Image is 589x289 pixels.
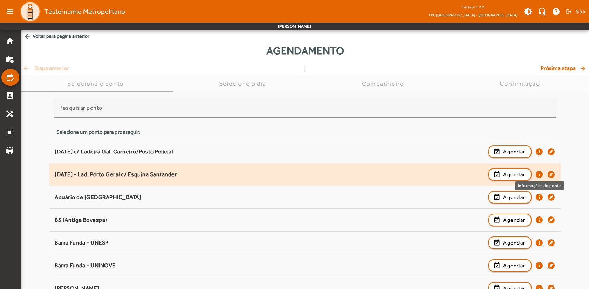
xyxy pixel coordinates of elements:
[21,30,589,43] span: Voltar para pagina anterior
[55,239,485,247] div: Barra Funda - UNESP
[304,64,306,73] span: |
[535,170,543,179] mat-icon: info
[56,128,554,136] div: Selecione um ponto para prosseguir.
[503,261,525,270] span: Agendar
[24,33,31,40] mat-icon: arrow_back
[6,128,14,136] mat-icon: post_add
[535,261,543,270] mat-icon: info
[428,3,517,12] div: Versão: 2.2.2
[67,80,126,87] div: Selecione o ponto
[488,236,532,249] button: Agendar
[6,146,14,154] mat-icon: stadium
[579,65,588,72] mat-icon: arrow_forward
[547,147,555,156] mat-icon: explore
[55,148,485,156] div: [DATE] c/ Ladeira Gal. Carneiro/Posto Policial
[219,80,269,87] div: Selecione o dia
[547,216,555,224] mat-icon: explore
[500,80,543,87] div: Confirmação
[535,239,543,247] mat-icon: info
[20,1,41,22] img: Logo TPE
[515,181,564,190] div: Informações do ponto
[547,261,555,270] mat-icon: explore
[503,216,525,224] span: Agendar
[6,73,14,82] mat-icon: edit_calendar
[535,147,543,156] mat-icon: info
[428,12,517,19] span: TPE [GEOGRAPHIC_DATA] - [GEOGRAPHIC_DATA]
[6,110,14,118] mat-icon: handyman
[55,194,485,201] div: Aquário de [GEOGRAPHIC_DATA]
[44,6,125,17] span: Testemunho Metropolitano
[503,170,525,179] span: Agendar
[488,214,532,226] button: Agendar
[503,147,525,156] span: Agendar
[565,6,586,17] button: Sair
[488,145,532,158] button: Agendar
[488,191,532,204] button: Agendar
[55,262,485,269] div: Barra Funda - UNINOVE
[17,1,125,22] a: Testemunho Metropolitano
[362,80,407,87] div: Companheiro
[503,193,525,201] span: Agendar
[55,216,485,224] div: B3 (Antiga Bovespa)
[6,37,14,45] mat-icon: home
[547,170,555,179] mat-icon: explore
[535,216,543,224] mat-icon: info
[576,6,586,17] span: Sair
[3,5,17,19] mat-icon: menu
[6,91,14,100] mat-icon: perm_contact_calendar
[541,64,588,73] span: Próxima etapa
[488,259,532,272] button: Agendar
[55,171,485,178] div: [DATE] - Lad. Porto Geral c/ Esquina Santander
[547,239,555,247] mat-icon: explore
[503,239,525,247] span: Agendar
[547,193,555,201] mat-icon: explore
[488,168,532,181] button: Agendar
[59,104,102,111] mat-label: Pesquisar ponto
[266,43,344,59] span: Agendamento
[535,193,543,201] mat-icon: info
[6,55,14,63] mat-icon: work_history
